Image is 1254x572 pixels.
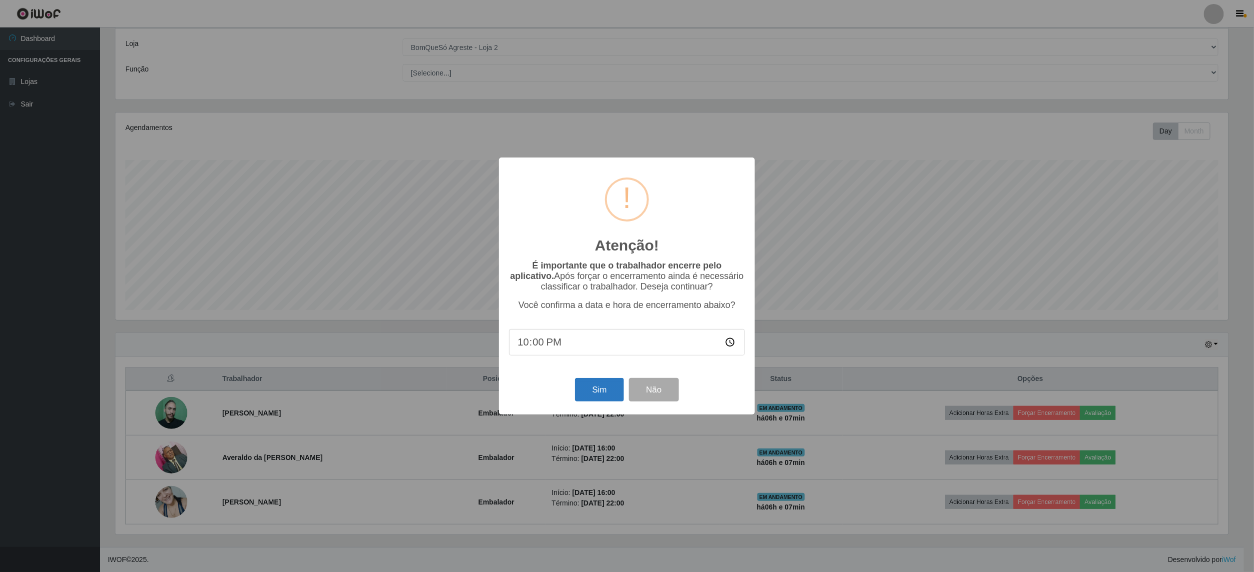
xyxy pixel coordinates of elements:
b: É importante que o trabalhador encerre pelo aplicativo. [510,260,721,281]
button: Não [629,378,678,401]
button: Sim [575,378,624,401]
p: Você confirma a data e hora de encerramento abaixo? [509,300,745,310]
h2: Atenção! [595,236,659,254]
p: Após forçar o encerramento ainda é necessário classificar o trabalhador. Deseja continuar? [509,260,745,292]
